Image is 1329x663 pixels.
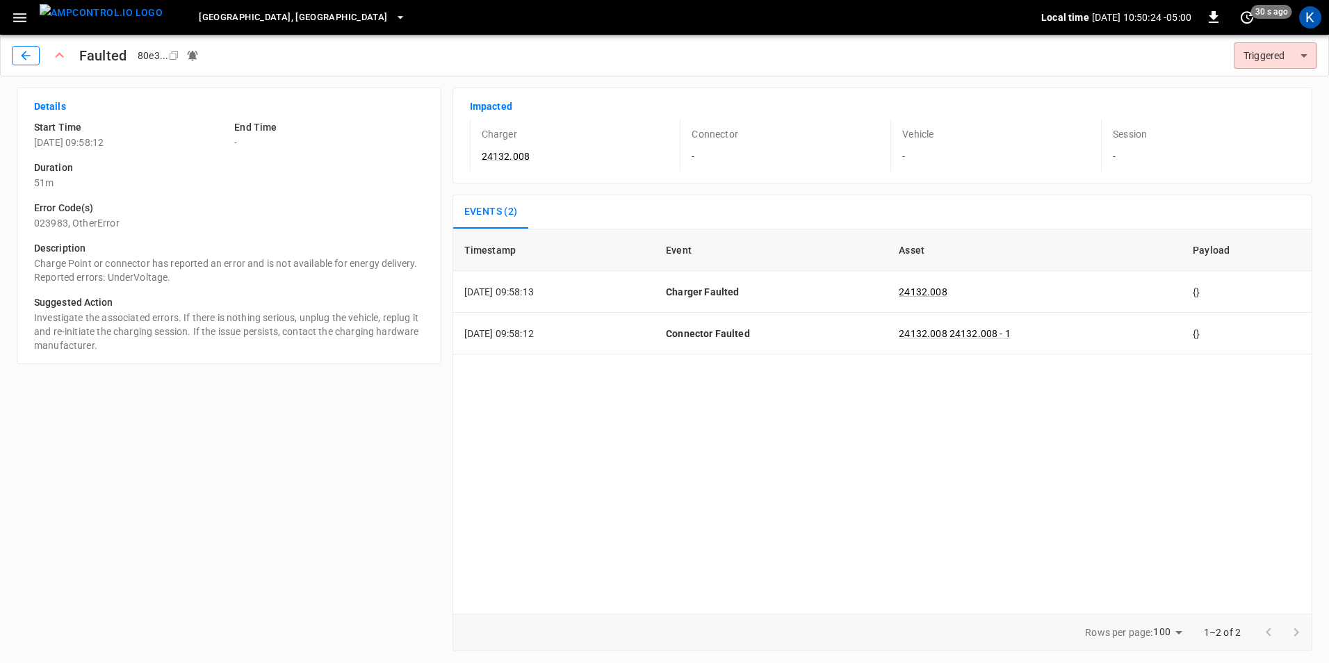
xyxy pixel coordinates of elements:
[482,151,530,162] a: 24132.008
[453,229,655,271] th: Timestamp
[34,201,424,216] h6: Error Code(s)
[34,176,424,190] p: 51m
[452,229,1312,614] div: sessions table
[949,328,1011,339] a: 24132.008 - 1
[34,256,424,284] p: Charge Point or connector has reported an error and is not available for energy delivery. Reporte...
[186,49,199,62] div: Notifications sent
[34,216,424,230] p: 023983, OtherError
[1153,622,1187,642] div: 100
[1299,6,1321,28] div: profile-icon
[1182,313,1312,354] td: {}
[34,161,424,176] h6: Duration
[1085,625,1152,639] p: Rows per page:
[34,136,223,149] p: [DATE] 09:58:12
[890,119,1084,172] div: -
[34,120,223,136] h6: Start Time
[470,99,1295,113] p: Impacted
[79,44,127,67] h1: Faulted
[1182,271,1312,313] td: {}
[138,49,168,63] div: 80e3 ...
[1251,5,1292,19] span: 30 s ago
[655,229,888,271] th: Event
[234,120,423,136] h6: End Time
[234,136,423,149] p: -
[902,127,933,141] p: Vehicle
[168,48,181,63] div: copy
[453,229,1312,354] table: sessions table
[34,241,424,256] h6: Description
[899,328,947,339] a: 24132.008
[453,271,655,313] td: [DATE] 09:58:13
[482,127,517,141] p: Charger
[888,229,1182,271] th: Asset
[1234,42,1317,69] div: Triggered
[899,286,947,297] a: 24132.008
[453,195,529,229] button: Events (2)
[680,119,874,172] div: -
[453,313,655,354] td: [DATE] 09:58:12
[34,311,424,352] p: Investigate the associated errors. If there is nothing serious, unplug the vehicle, replug it and...
[666,327,877,341] p: Connector Faulted
[34,295,424,311] h6: Suggested Action
[1204,625,1241,639] p: 1–2 of 2
[1101,119,1295,172] div: -
[40,4,163,22] img: ampcontrol.io logo
[666,285,877,299] p: Charger Faulted
[1092,10,1191,24] p: [DATE] 10:50:24 -05:00
[1041,10,1089,24] p: Local time
[692,127,737,141] p: Connector
[1236,6,1258,28] button: set refresh interval
[193,4,411,31] button: [GEOGRAPHIC_DATA], [GEOGRAPHIC_DATA]
[1182,229,1312,271] th: Payload
[1113,127,1147,141] p: Session
[199,10,387,26] span: [GEOGRAPHIC_DATA], [GEOGRAPHIC_DATA]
